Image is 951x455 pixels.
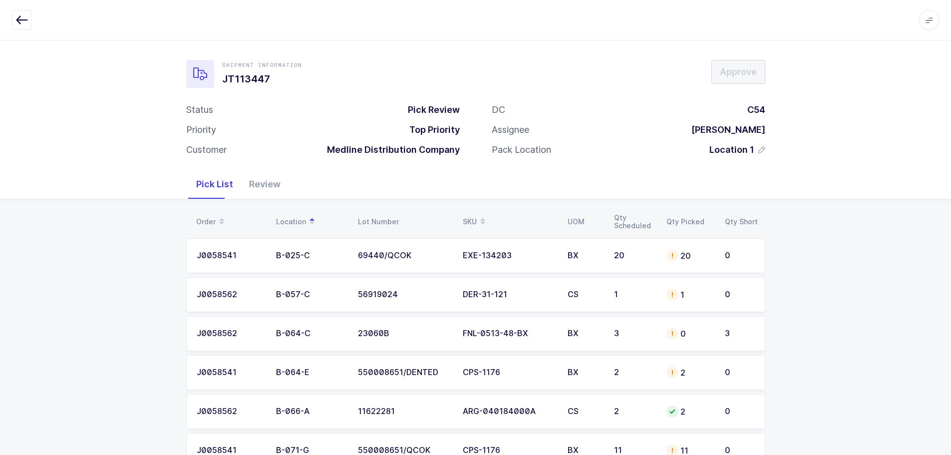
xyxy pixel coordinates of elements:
[725,290,755,299] div: 0
[463,329,556,338] div: FNL-0513-48-BX
[568,368,602,377] div: BX
[614,251,654,260] div: 20
[666,289,713,301] div: 1
[196,213,264,230] div: Order
[568,251,602,260] div: BX
[725,218,759,226] div: Qty Short
[683,124,765,136] div: [PERSON_NAME]
[197,368,264,377] div: J0058541
[222,61,302,69] div: Shipment Information
[358,218,451,226] div: Lot Number
[188,170,241,199] div: Pick List
[568,218,602,226] div: UOM
[222,71,302,87] h1: JT113447
[492,104,505,116] div: DC
[725,407,755,416] div: 0
[241,170,289,199] div: Review
[711,60,765,84] button: Approve
[463,407,556,416] div: ARG-040184000A
[720,65,757,78] span: Approve
[463,251,556,260] div: EXE-134203
[197,290,264,299] div: J0058562
[400,104,460,116] div: Pick Review
[666,328,713,340] div: 0
[492,124,529,136] div: Assignee
[319,144,460,156] div: Medline Distribution Company
[358,329,451,338] div: 23060B
[666,250,713,262] div: 20
[463,446,556,455] div: CPS-1176
[666,218,713,226] div: Qty Picked
[725,329,755,338] div: 3
[197,407,264,416] div: J0058562
[568,407,602,416] div: CS
[186,124,216,136] div: Priority
[568,290,602,299] div: CS
[186,144,227,156] div: Customer
[725,251,755,260] div: 0
[709,144,765,156] button: Location 1
[463,213,556,230] div: SKU
[614,290,654,299] div: 1
[276,368,346,377] div: B-064-E
[614,368,654,377] div: 2
[614,446,654,455] div: 11
[358,407,451,416] div: 11622281
[614,329,654,338] div: 3
[276,213,346,230] div: Location
[568,329,602,338] div: BX
[276,329,346,338] div: B-064-C
[197,446,264,455] div: J0058541
[197,329,264,338] div: J0058562
[725,368,755,377] div: 0
[666,406,713,418] div: 2
[276,407,346,416] div: B-066-A
[197,251,264,260] div: J0058541
[463,290,556,299] div: DER-31-121
[614,214,654,230] div: Qty Scheduled
[276,290,346,299] div: B-057-C
[725,446,755,455] div: 0
[709,144,754,156] span: Location 1
[186,104,213,116] div: Status
[666,367,713,379] div: 2
[401,124,460,136] div: Top Priority
[614,407,654,416] div: 2
[463,368,556,377] div: CPS-1176
[358,290,451,299] div: 56919024
[358,251,451,260] div: 69440/QCOK
[492,144,551,156] div: Pack Location
[276,251,346,260] div: B-025-C
[358,368,451,377] div: 550008651/DENTED
[747,104,765,115] span: C54
[276,446,346,455] div: B-071-G
[568,446,602,455] div: BX
[358,446,451,455] div: 550008651/QCOK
